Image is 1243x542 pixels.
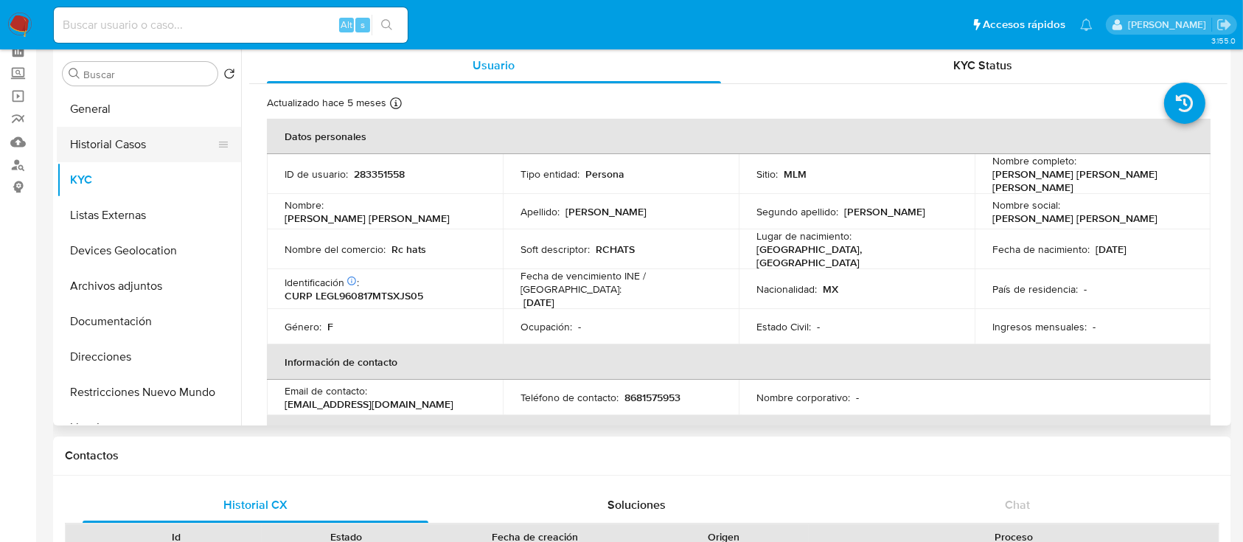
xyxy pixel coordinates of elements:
input: Buscar [83,68,212,81]
button: Restricciones Nuevo Mundo [57,375,241,410]
p: Tipo entidad : [520,167,579,181]
p: Fecha de nacimiento : [992,243,1090,256]
p: MX [823,282,838,296]
a: Notificaciones [1080,18,1093,31]
span: s [361,18,365,32]
p: Ingresos mensuales : [992,320,1087,333]
p: Nombre completo : [992,154,1076,167]
span: Accesos rápidos [983,17,1065,32]
button: Direcciones [57,339,241,375]
p: MLM [784,167,807,181]
p: Segundo apellido : [756,205,838,218]
span: Soluciones [607,496,666,513]
p: Rc hats [391,243,426,256]
p: Ocupación : [520,320,572,333]
p: - [856,391,859,404]
p: Persona [585,167,624,181]
button: Devices Geolocation [57,233,241,268]
th: Datos personales [267,119,1211,154]
p: [GEOGRAPHIC_DATA], [GEOGRAPHIC_DATA] [756,243,951,269]
p: RCHATS [596,243,635,256]
span: Historial CX [223,496,288,513]
a: Salir [1216,17,1232,32]
h1: Contactos [65,448,1219,463]
p: - [578,320,581,333]
button: General [57,91,241,127]
th: Información de contacto [267,344,1211,380]
button: Lista Interna [57,410,241,445]
p: 283351558 [354,167,405,181]
p: [PERSON_NAME] [565,205,647,218]
p: Email de contacto : [285,384,367,397]
button: KYC [57,162,241,198]
p: alan.cervantesmartinez@mercadolibre.com.mx [1128,18,1211,32]
p: Nombre : [285,198,324,212]
p: Apellido : [520,205,560,218]
p: F [327,320,333,333]
p: [PERSON_NAME] [PERSON_NAME] [992,212,1157,225]
button: Documentación [57,304,241,339]
p: CURP LEGL960817MTSXJS05 [285,289,423,302]
p: ID de usuario : [285,167,348,181]
p: Soft descriptor : [520,243,590,256]
p: Sitio : [756,167,778,181]
p: [DATE] [523,296,554,309]
p: Actualizado hace 5 meses [267,96,386,110]
p: Lugar de nacimiento : [756,229,852,243]
p: [PERSON_NAME] [PERSON_NAME] [PERSON_NAME] [992,167,1187,194]
p: País de residencia : [992,282,1078,296]
p: [EMAIL_ADDRESS][DOMAIN_NAME] [285,397,453,411]
button: Buscar [69,68,80,80]
span: Usuario [473,57,515,74]
p: 8681575953 [624,391,680,404]
span: KYC Status [953,57,1012,74]
p: - [1084,282,1087,296]
p: Nombre del comercio : [285,243,386,256]
p: [PERSON_NAME] [844,205,925,218]
p: Fecha de vencimiento INE / [GEOGRAPHIC_DATA] : [520,269,721,296]
th: Verificación y cumplimiento [267,415,1211,451]
p: Nacionalidad : [756,282,817,296]
button: Volver al orden por defecto [223,68,235,84]
p: Género : [285,320,321,333]
p: Nombre social : [992,198,1060,212]
p: [PERSON_NAME] [PERSON_NAME] [285,212,450,225]
button: Historial Casos [57,127,229,162]
input: Buscar usuario o caso... [54,15,408,35]
button: search-icon [372,15,402,35]
span: Alt [341,18,352,32]
span: 3.155.0 [1211,35,1236,46]
button: Listas Externas [57,198,241,233]
p: [DATE] [1096,243,1127,256]
p: Identificación : [285,276,359,289]
p: - [817,320,820,333]
p: - [1093,320,1096,333]
span: Chat [1005,496,1030,513]
p: Teléfono de contacto : [520,391,619,404]
button: Archivos adjuntos [57,268,241,304]
p: Estado Civil : [756,320,811,333]
p: Nombre corporativo : [756,391,850,404]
